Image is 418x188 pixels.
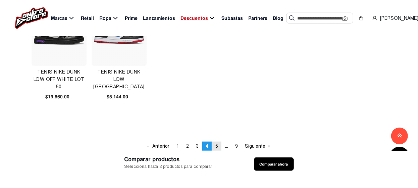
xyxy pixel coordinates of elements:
img: Buscar [289,15,295,21]
img: shopping [359,15,364,21]
span: $5,144.00 [107,93,128,100]
span: Subastas [221,15,243,22]
span: Marcas [51,15,67,22]
span: 4 [206,143,208,149]
span: Selecciona hasta 2 productos para comparar [124,163,212,170]
span: Blog [273,15,283,22]
a: Siguiente page [242,142,274,151]
span: 9 [235,143,238,149]
span: ... [225,143,228,149]
span: Retail [81,15,94,22]
span: Lanzamientos [143,15,175,22]
span: 1 [176,143,179,149]
a: Anterior page [144,142,173,151]
img: Cámara [342,16,348,21]
button: Comparar ahora [254,157,294,171]
ul: Pagination [144,142,274,151]
span: Prime [125,15,138,22]
h4: Tenis Nike Dunk Low [GEOGRAPHIC_DATA] [92,68,146,91]
span: 3 [196,143,199,149]
span: 2 [186,143,189,149]
span: 5 [215,143,218,149]
span: Comparar productos [124,155,212,163]
span: Descuentos [180,15,208,22]
span: $19,660.00 [45,93,69,100]
img: logo [15,7,48,29]
img: user [372,15,377,21]
h4: Tenis Nike Dunk Low Off White Lot 50 [32,68,86,91]
span: Partners [248,15,267,22]
span: Ropa [99,15,111,22]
